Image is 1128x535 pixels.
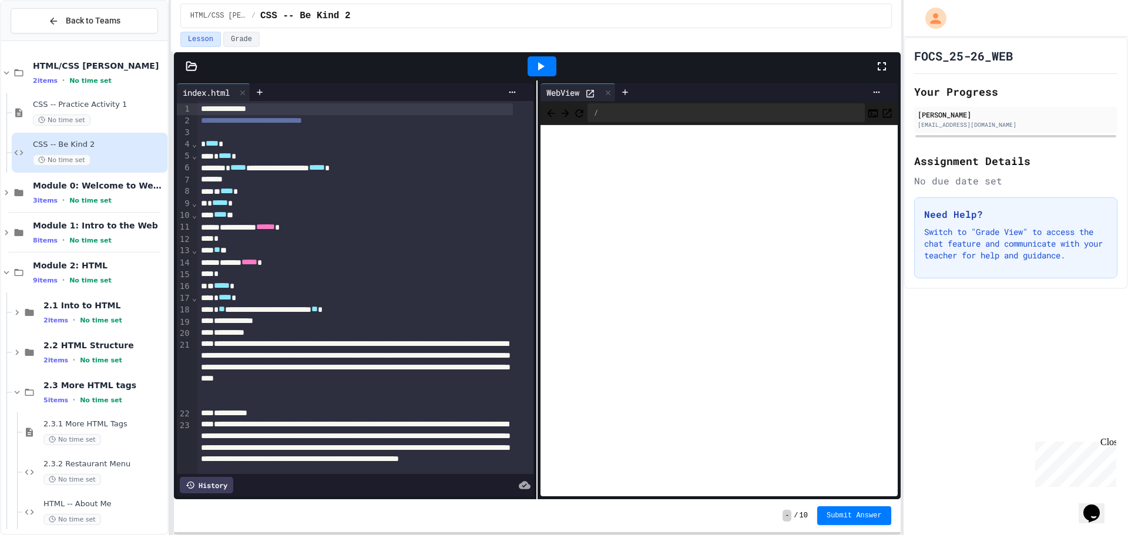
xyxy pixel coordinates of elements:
[43,499,165,509] span: HTML -- About Me
[540,125,897,497] iframe: Web Preview
[62,235,65,245] span: •
[43,459,165,469] span: 2.3.2 Restaurant Menu
[540,83,616,101] div: WebView
[80,396,122,404] span: No time set
[1030,437,1116,487] iframe: chat widget
[33,154,90,166] span: No time set
[11,8,158,33] button: Back to Teams
[918,120,1114,129] div: [EMAIL_ADDRESS][DOMAIN_NAME]
[33,77,58,85] span: 2 items
[914,174,1117,188] div: No due date set
[33,260,165,271] span: Module 2: HTML
[881,106,893,120] button: Open in new tab
[177,408,192,420] div: 22
[43,514,101,525] span: No time set
[545,105,557,120] span: Back
[33,115,90,126] span: No time set
[177,221,192,233] div: 11
[190,11,247,21] span: HTML/CSS Campbell
[66,15,120,27] span: Back to Teams
[43,356,68,364] span: 2 items
[33,180,165,191] span: Module 0: Welcome to Web Development
[817,506,891,525] button: Submit Answer
[43,300,165,311] span: 2.1 Into to HTML
[914,48,1013,64] h1: FOCS_25-26_WEB
[177,292,192,304] div: 17
[177,103,192,115] div: 1
[867,106,879,120] button: Console
[62,275,65,285] span: •
[559,105,571,120] span: Forward
[177,86,236,99] div: index.html
[5,5,81,75] div: Chat with us now!Close
[80,317,122,324] span: No time set
[177,339,192,409] div: 21
[223,32,260,47] button: Grade
[914,153,1117,169] h2: Assignment Details
[177,281,192,292] div: 16
[918,109,1114,120] div: [PERSON_NAME]
[192,210,197,220] span: Fold line
[62,196,65,205] span: •
[177,210,192,221] div: 10
[251,11,256,21] span: /
[260,9,351,23] span: CSS -- Be Kind 2
[73,315,75,325] span: •
[177,198,192,210] div: 9
[1079,488,1116,523] iframe: chat widget
[177,234,192,245] div: 12
[43,396,68,404] span: 5 items
[177,420,192,489] div: 23
[177,174,192,186] div: 7
[62,76,65,85] span: •
[33,220,165,231] span: Module 1: Intro to the Web
[33,237,58,244] span: 8 items
[43,380,165,391] span: 2.3 More HTML tags
[924,207,1107,221] h3: Need Help?
[177,127,192,139] div: 3
[73,355,75,365] span: •
[924,226,1107,261] p: Switch to "Grade View" to access the chat feature and communicate with your teacher for help and ...
[33,277,58,284] span: 9 items
[69,237,112,244] span: No time set
[540,86,585,99] div: WebView
[43,317,68,324] span: 2 items
[192,293,197,302] span: Fold line
[177,245,192,257] div: 13
[177,83,250,101] div: index.html
[69,77,112,85] span: No time set
[69,197,112,204] span: No time set
[827,511,882,520] span: Submit Answer
[33,60,165,71] span: HTML/CSS [PERSON_NAME]
[192,198,197,208] span: Fold line
[177,115,192,127] div: 2
[783,510,791,521] span: -
[177,304,192,316] div: 18
[177,150,192,162] div: 5
[800,511,808,520] span: 10
[587,103,864,122] div: /
[33,140,165,150] span: CSS -- Be Kind 2
[43,434,101,445] span: No time set
[43,340,165,351] span: 2.2 HTML Structure
[33,197,58,204] span: 3 items
[33,100,165,110] span: CSS -- Practice Activity 1
[180,32,221,47] button: Lesson
[177,186,192,197] div: 8
[192,139,197,149] span: Fold line
[192,245,197,255] span: Fold line
[80,356,122,364] span: No time set
[69,277,112,284] span: No time set
[177,269,192,281] div: 15
[177,162,192,174] div: 6
[43,474,101,485] span: No time set
[177,328,192,339] div: 20
[180,477,233,493] div: History
[177,317,192,328] div: 19
[177,139,192,150] div: 4
[913,5,949,32] div: My Account
[914,83,1117,100] h2: Your Progress
[43,419,165,429] span: 2.3.1 More HTML Tags
[573,106,585,120] button: Refresh
[794,511,798,520] span: /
